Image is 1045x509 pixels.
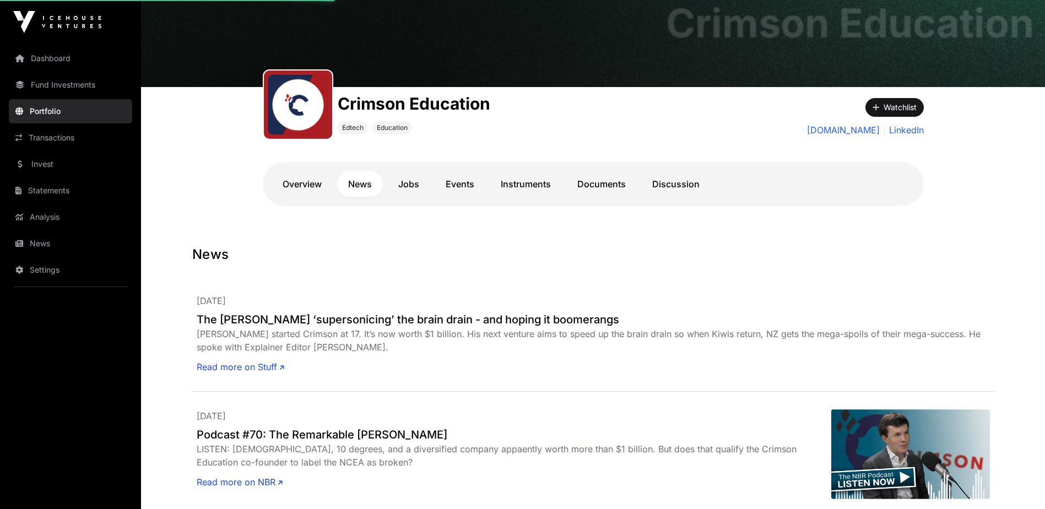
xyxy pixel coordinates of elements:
h1: Crimson Education [338,94,490,113]
a: [DOMAIN_NAME] [807,123,880,137]
img: unnamed.jpg [268,75,328,134]
button: Watchlist [865,98,924,117]
img: Icehouse Ventures Logo [13,11,101,33]
a: Discussion [641,171,711,197]
a: Analysis [9,205,132,229]
a: News [9,231,132,256]
a: News [337,171,383,197]
a: Read more on Stuff [197,360,284,373]
span: Education [377,123,408,132]
a: Read more on NBR [197,475,283,489]
iframe: Chat Widget [990,456,1045,509]
a: Invest [9,152,132,176]
img: NBRP-Episode-70-Jamie-Beaton-LEAD-GIF.gif [831,409,990,499]
div: LISTEN: [DEMOGRAPHIC_DATA], 10 degrees, and a diversified company appaently worth more than $1 bi... [197,442,831,469]
a: The [PERSON_NAME] ‘supersonicing’ the brain drain - and hoping it boomerangs [197,312,990,327]
a: Fund Investments [9,73,132,97]
h1: Crimson Education [666,3,1034,43]
a: Instruments [490,171,562,197]
a: Settings [9,258,132,282]
nav: Tabs [272,171,915,197]
a: LinkedIn [884,123,924,137]
a: Podcast #70: The Remarkable [PERSON_NAME] [197,427,831,442]
a: Statements [9,178,132,203]
a: Overview [272,171,333,197]
p: [DATE] [197,409,831,423]
a: Dashboard [9,46,132,71]
a: Transactions [9,126,132,150]
p: [DATE] [197,294,990,307]
a: Events [435,171,485,197]
div: [PERSON_NAME] started Crimson at 17. It’s now worth $1 billion. His next venture aims to speed up... [197,327,990,354]
span: Edtech [342,123,364,132]
a: Documents [566,171,637,197]
a: Portfolio [9,99,132,123]
h1: News [192,246,994,263]
a: Jobs [387,171,430,197]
